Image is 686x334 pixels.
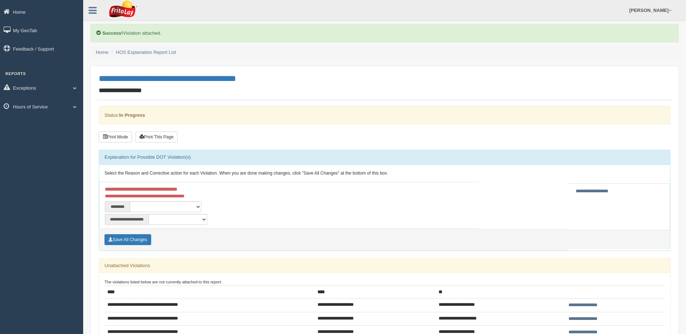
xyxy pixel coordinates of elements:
div: Explanation for Possible DOT Violation(s) [99,150,670,164]
div: Select the Reason and Corrective action for each Violation. When you are done making changes, cli... [99,165,670,182]
a: Home [96,50,108,55]
div: Violation attached. [90,24,679,42]
small: The violations listed below are not currently attached to this report: [105,280,222,284]
div: Unattached Violations [99,258,670,273]
b: Success! [102,30,123,36]
button: Save [105,234,151,245]
button: Print Mode [99,132,132,142]
a: HOS Explanation Report List [116,50,176,55]
button: Print This Page [136,132,178,142]
strong: In Progress [119,112,145,118]
div: Status: [99,106,670,124]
